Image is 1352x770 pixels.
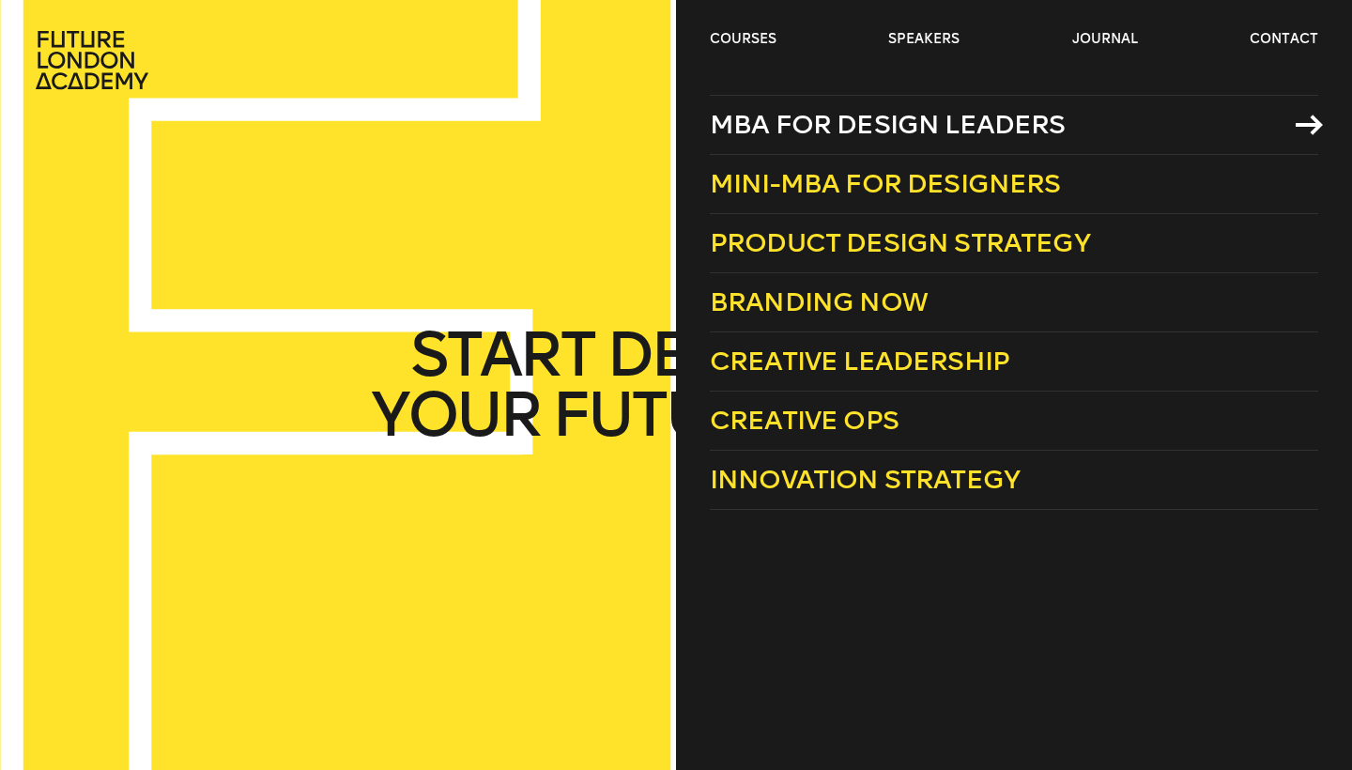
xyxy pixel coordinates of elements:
[710,168,1061,199] span: Mini-MBA for Designers
[710,346,1009,377] span: Creative Leadership
[710,214,1318,273] a: Product Design Strategy
[1072,30,1138,49] a: journal
[710,286,928,317] span: Branding Now
[710,95,1318,155] a: MBA for Design Leaders
[710,227,1090,258] span: Product Design Strategy
[710,30,776,49] a: courses
[710,451,1318,510] a: Innovation Strategy
[710,109,1066,140] span: MBA for Design Leaders
[710,155,1318,214] a: Mini-MBA for Designers
[710,405,899,436] span: Creative Ops
[710,273,1318,332] a: Branding Now
[710,392,1318,451] a: Creative Ops
[1250,30,1318,49] a: contact
[710,464,1020,495] span: Innovation Strategy
[710,332,1318,392] a: Creative Leadership
[888,30,960,49] a: speakers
